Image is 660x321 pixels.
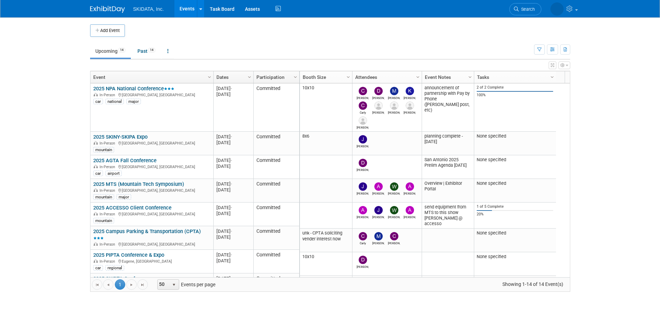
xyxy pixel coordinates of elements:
a: Column Settings [548,71,556,82]
div: Carly Jansen [357,240,369,245]
a: Go to the next page [126,279,137,290]
span: - [231,276,232,281]
img: Andy Shenberger [359,206,367,214]
img: Damon Kessler [359,256,367,264]
a: Column Settings [246,71,253,82]
span: In-Person [100,212,117,216]
span: In-Person [100,259,117,264]
a: Go to the last page [137,279,148,290]
td: Committed [253,250,299,273]
div: None specified [477,181,553,186]
div: [DATE] [216,211,250,216]
div: [DATE] [216,205,250,211]
span: Column Settings [549,74,555,80]
div: [GEOGRAPHIC_DATA], [GEOGRAPHIC_DATA] [93,187,210,193]
img: ExhibitDay [90,6,125,13]
img: In-Person Event [94,141,98,145]
td: 8x6 [300,132,352,155]
div: regional [105,265,124,271]
span: In-Person [100,93,117,97]
div: Eugene, [GEOGRAPHIC_DATA] [93,258,210,264]
div: Andy Shenberger [372,191,384,195]
img: Michael Ball [359,116,367,125]
a: 2025 SKINY-SKIPA Expo [93,134,148,140]
div: Damon Kessler [372,95,384,100]
a: Go to the first page [92,279,102,290]
span: In-Person [100,141,117,146]
div: Wesley Martin [388,214,400,219]
span: - [231,252,232,257]
div: None specified [477,157,553,163]
span: Column Settings [293,74,298,80]
td: Committed [253,179,299,203]
div: Keith Lynch [404,95,416,100]
div: None specified [477,254,553,260]
a: Column Settings [206,71,213,82]
div: major [117,194,131,200]
img: Andy Shenberger [374,182,383,191]
div: [DATE] [216,85,250,91]
td: Committed [253,83,299,132]
a: Tasks [477,71,551,83]
a: Column Settings [292,71,299,82]
img: John Keefe [359,182,367,191]
div: [DATE] [216,275,250,281]
span: Go to the next page [129,282,134,288]
div: Christopher Archer [357,95,369,100]
div: [GEOGRAPHIC_DATA], [GEOGRAPHIC_DATA] [93,164,210,170]
td: Committed [253,226,299,250]
a: Event Notes [425,71,469,83]
a: 2025 Campus Parking & Transportation (CPTA) [93,228,201,241]
div: William Reigeluth [388,191,400,195]
a: Go to the previous page [103,279,113,290]
div: Christopher Archer [388,240,400,245]
div: Malloy Pohrer [372,240,384,245]
a: Column Settings [466,71,474,82]
span: In-Person [100,165,117,169]
span: - [231,205,232,210]
span: - [231,86,232,91]
img: Andreas Kranabetter [406,182,414,191]
img: John Mayambi [406,101,414,110]
img: In-Person Event [94,259,98,263]
img: Keith Lynch [406,87,414,95]
td: unk - CPTA soliciting vender interest now [300,229,352,252]
td: Committed [253,132,299,155]
span: 1 [115,279,125,290]
div: [GEOGRAPHIC_DATA], [GEOGRAPHIC_DATA] [93,140,210,146]
div: John Keefe [357,191,369,195]
img: John Keefe [359,135,367,143]
span: Go to the previous page [105,282,111,288]
span: Column Settings [415,74,421,80]
td: 10x10 [300,83,352,132]
td: Committed [253,203,299,226]
td: 10x10 [300,252,352,276]
td: San Antonio 2025 Prelim Agenda [DATE] [422,155,474,179]
td: Whova Agenda Webpage [422,276,474,299]
span: 14 [118,48,126,53]
a: Column Settings [414,71,422,82]
img: Wesley Martin [390,206,398,214]
div: [DATE] [216,163,250,169]
img: Damon Kessler [359,159,367,167]
div: Carly Jansen [357,110,369,114]
span: 50 [158,280,169,289]
div: major [126,99,141,104]
img: Mary Beth McNair [550,2,564,16]
div: 2 of 2 Complete [477,85,553,90]
span: Column Settings [247,74,252,80]
span: select [171,282,177,288]
a: 2025 ACCESSO Client Conference [93,205,172,211]
div: car [93,99,103,104]
div: None specified [477,230,553,236]
a: Dates [216,71,249,83]
div: 100% [477,93,553,98]
span: Column Settings [207,74,212,80]
img: Christopher Archer [390,232,398,240]
img: Carly Jansen [359,232,367,240]
a: Upcoming14 [90,44,131,58]
td: announcement of partnership with Pay by Phone ([PERSON_NAME] post, etc) [422,83,474,132]
img: Malloy Pohrer [374,232,383,240]
span: - [231,134,232,139]
div: Michael Ball [357,125,369,129]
